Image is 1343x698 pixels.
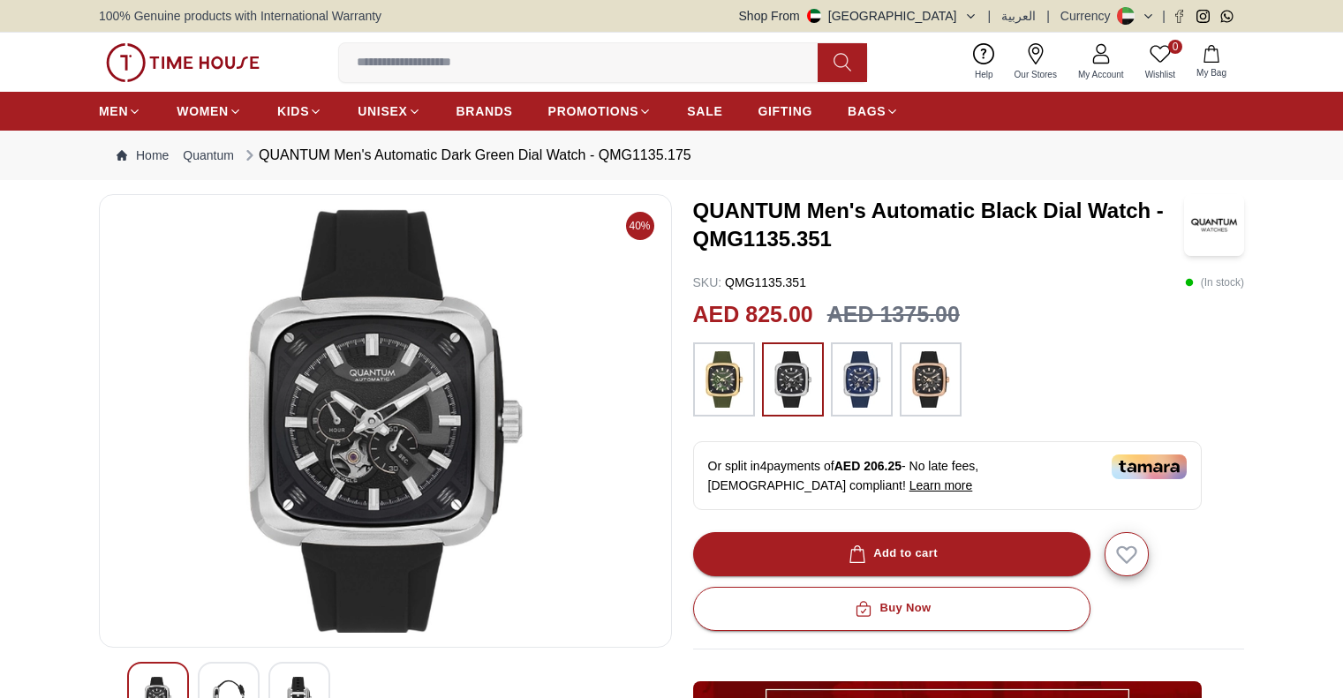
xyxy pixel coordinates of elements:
span: UNISEX [358,102,407,120]
div: QUANTUM Men's Automatic Dark Green Dial Watch - QMG1135.175 [241,145,691,166]
a: Our Stores [1004,40,1068,85]
span: | [988,7,992,25]
span: My Bag [1189,66,1234,79]
span: KIDS [277,102,309,120]
img: QUANTUM Men's Automatic Dark Green Dial Watch - QMG1135.175 [114,209,657,633]
span: BAGS [848,102,886,120]
span: SKU : [693,275,722,289]
span: 40% [626,212,654,240]
button: Add to cart [693,532,1090,576]
a: BRANDS [456,95,513,127]
a: KIDS [277,95,322,127]
a: UNISEX [358,95,420,127]
img: ... [106,43,260,82]
button: Buy Now [693,587,1090,631]
img: United Arab Emirates [807,9,821,23]
span: GIFTING [758,102,812,120]
span: | [1046,7,1050,25]
button: Shop From[GEOGRAPHIC_DATA] [739,7,977,25]
h2: AED 825.00 [693,298,813,332]
img: ... [771,351,815,408]
a: Facebook [1173,10,1186,23]
a: BAGS [848,95,899,127]
span: Learn more [909,478,973,492]
span: AED 206.25 [834,459,902,473]
div: Currency [1060,7,1118,25]
span: | [1162,7,1166,25]
img: Tamara [1112,454,1187,479]
p: ( In stock ) [1185,274,1244,291]
a: Home [117,146,169,164]
span: SALE [687,102,722,120]
a: GIFTING [758,95,812,127]
span: My Account [1071,68,1131,81]
nav: Breadcrumb [99,131,1244,180]
button: العربية [1001,7,1036,25]
span: Our Stores [1007,68,1064,81]
span: Wishlist [1138,68,1182,81]
div: Add to cart [845,544,938,564]
span: WOMEN [177,102,229,120]
a: WOMEN [177,95,242,127]
div: Buy Now [851,598,931,619]
a: SALE [687,95,722,127]
h3: AED 1375.00 [827,298,960,332]
p: QMG1135.351 [693,274,806,291]
img: ... [702,351,746,408]
span: BRANDS [456,102,513,120]
div: Or split in 4 payments of - No late fees, [DEMOGRAPHIC_DATA] compliant! [693,441,1202,510]
a: Help [964,40,1004,85]
img: ... [909,351,953,408]
a: 0Wishlist [1135,40,1186,85]
a: Instagram [1196,10,1210,23]
img: QUANTUM Men's Automatic Black Dial Watch - QMG1135.351 [1184,194,1244,256]
span: 100% Genuine products with International Warranty [99,7,381,25]
a: PROMOTIONS [548,95,653,127]
img: ... [840,351,884,408]
a: MEN [99,95,141,127]
span: 0 [1168,40,1182,54]
span: MEN [99,102,128,120]
button: My Bag [1186,41,1237,83]
span: PROMOTIONS [548,102,639,120]
span: Help [968,68,1000,81]
h3: QUANTUM Men's Automatic Black Dial Watch - QMG1135.351 [693,197,1184,253]
a: Quantum [183,146,234,164]
a: Whatsapp [1220,10,1234,23]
